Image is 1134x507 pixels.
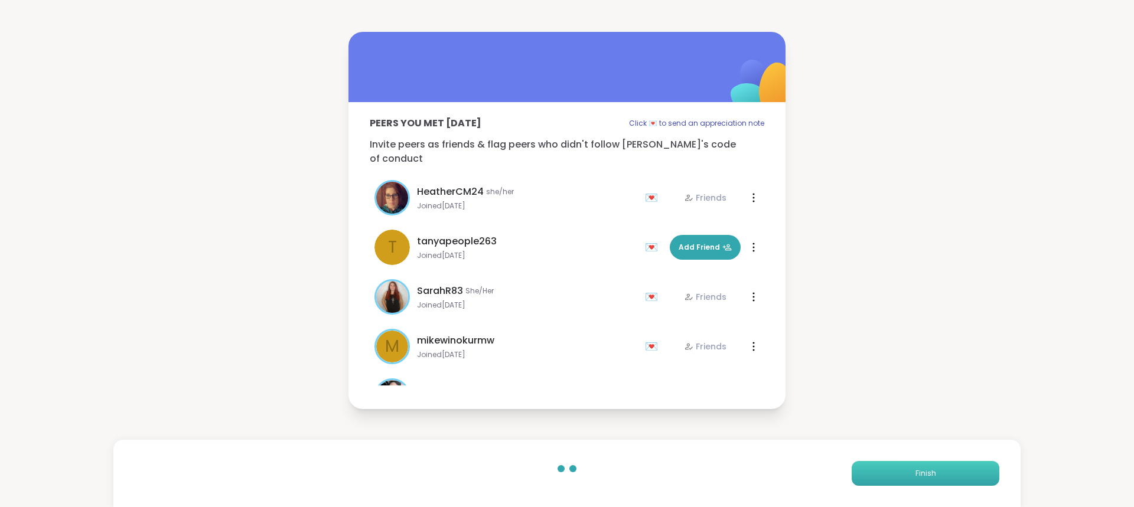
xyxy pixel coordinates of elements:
div: Friends [684,291,726,303]
span: Joined [DATE] [417,350,638,359]
img: ShareWell Logomark [703,29,820,146]
div: 💌 [645,188,663,207]
p: Invite peers as friends & flag peers who didn't follow [PERSON_NAME]'s code of conduct [370,138,764,166]
span: Joined [DATE] [417,201,638,211]
span: Joined [DATE] [417,300,638,310]
div: 💌 [645,287,663,306]
div: 💌 [645,337,663,356]
span: HeatherCM24 [417,185,484,199]
img: HeatherCM24 [376,182,408,214]
img: SarahR83 [376,281,408,313]
p: Click 💌 to send an appreciation note [629,116,764,130]
span: she/her [486,187,514,197]
span: mikewinokurmw [417,333,494,348]
span: Finish [915,468,936,479]
img: pipishay2olivia [376,380,408,412]
span: tanyapeople263 [417,234,497,248]
span: SarahR83 [417,284,463,298]
div: Friends [684,341,726,352]
span: Joined [DATE] [417,251,638,260]
span: She/Her [465,286,494,296]
span: pipishay2olivia [417,383,489,397]
span: m [385,334,399,359]
span: Add Friend [679,242,732,253]
span: t [388,235,397,260]
button: Add Friend [670,235,741,260]
button: Finish [852,461,999,486]
div: Friends [684,192,726,204]
p: Peers you met [DATE] [370,116,481,130]
div: 💌 [645,238,663,257]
